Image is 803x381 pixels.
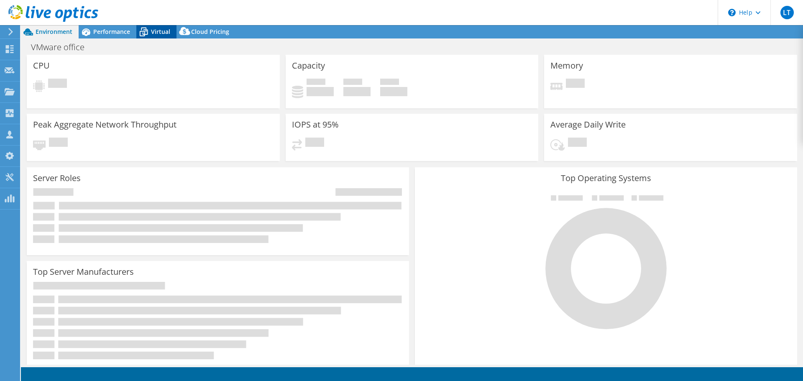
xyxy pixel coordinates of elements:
h3: CPU [33,61,50,70]
h3: Capacity [292,61,325,70]
span: Free [343,79,362,87]
h3: Server Roles [33,174,81,183]
h3: Top Server Manufacturers [33,267,134,276]
span: Pending [49,138,68,149]
h1: VMware office [27,43,97,52]
span: Cloud Pricing [191,28,229,36]
h3: Peak Aggregate Network Throughput [33,120,176,129]
h4: 0 GiB [343,87,371,96]
span: Pending [568,138,587,149]
h4: 0 GiB [380,87,407,96]
svg: \n [728,9,736,16]
span: Performance [93,28,130,36]
span: Pending [48,79,67,90]
h3: Top Operating Systems [421,174,791,183]
h3: Average Daily Write [550,120,626,129]
span: Total [380,79,399,87]
span: Pending [305,138,324,149]
span: Virtual [151,28,170,36]
span: Used [307,79,325,87]
h4: 0 GiB [307,87,334,96]
h3: IOPS at 95% [292,120,339,129]
span: Environment [36,28,72,36]
span: Pending [566,79,585,90]
span: LT [780,6,794,19]
h3: Memory [550,61,583,70]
